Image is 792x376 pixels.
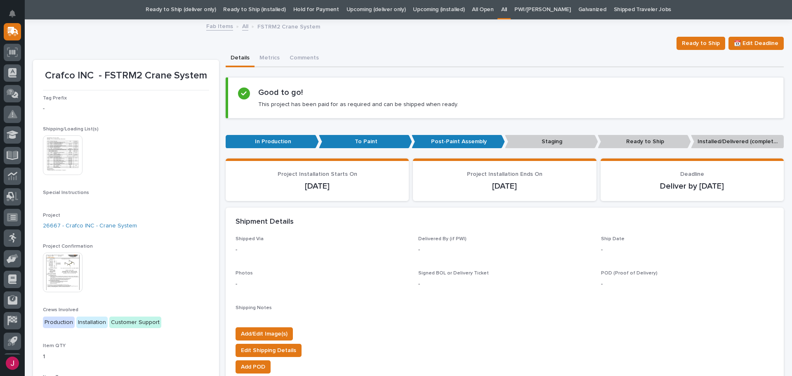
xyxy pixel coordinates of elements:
[418,246,591,254] p: -
[43,190,89,195] span: Special Instructions
[226,50,255,67] button: Details
[242,21,248,31] a: All
[236,305,272,310] span: Shipping Notes
[412,135,505,149] p: Post-Paint Assembly
[285,50,324,67] button: Comments
[76,317,108,329] div: Installation
[43,244,93,249] span: Project Confirmation
[43,127,99,132] span: Shipping/Loading List(s)
[257,21,320,31] p: FSTRM2 Crane System
[236,218,294,227] h2: Shipment Details
[682,38,720,48] span: Ready to Ship
[278,171,357,177] span: Project Installation Starts On
[236,344,302,357] button: Edit Shipping Details
[601,271,658,276] span: POD (Proof of Delivery)
[226,135,319,149] p: In Production
[236,360,271,374] button: Add POD
[236,271,253,276] span: Photos
[43,352,209,361] p: 1
[43,96,67,101] span: Tag Prefix
[601,246,774,254] p: -
[505,135,598,149] p: Staging
[728,37,784,50] button: 📆 Edit Deadline
[43,317,75,329] div: Production
[109,317,161,329] div: Customer Support
[418,280,591,289] p: -
[467,171,542,177] span: Project Installation Ends On
[236,280,408,289] p: -
[418,271,489,276] span: Signed BOL or Delivery Ticket
[241,329,288,339] span: Add/Edit Image(s)
[43,213,60,218] span: Project
[601,280,774,289] p: -
[258,101,458,108] p: This project has been paid for as required and can be shipped when ready.
[258,87,303,97] h2: Good to go!
[241,362,265,372] span: Add POD
[418,236,467,241] span: Delivered By (if PWI)
[691,135,784,149] p: Installed/Delivered (completely done)
[319,135,412,149] p: To Paint
[236,236,264,241] span: Shipped Via
[676,37,725,50] button: Ready to Ship
[43,70,209,82] p: Crafco INC - FSTRM2 Crane System
[680,171,704,177] span: Deadline
[601,236,625,241] span: Ship Date
[43,343,66,348] span: Item QTY
[598,135,691,149] p: Ready to Ship
[206,21,233,31] a: Fab Items
[734,38,778,48] span: 📆 Edit Deadline
[423,181,586,191] p: [DATE]
[10,10,21,23] div: Notifications
[43,222,137,230] a: 26667 - Crafco INC - Crane System
[43,307,78,312] span: Crews Involved
[241,345,296,355] span: Edit Shipping Details
[236,327,293,341] button: Add/Edit Image(s)
[255,50,285,67] button: Metrics
[610,181,774,191] p: Deliver by [DATE]
[236,246,408,254] p: -
[236,181,399,191] p: [DATE]
[4,5,21,22] button: Notifications
[4,355,21,372] button: users-avatar
[43,104,209,113] p: -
